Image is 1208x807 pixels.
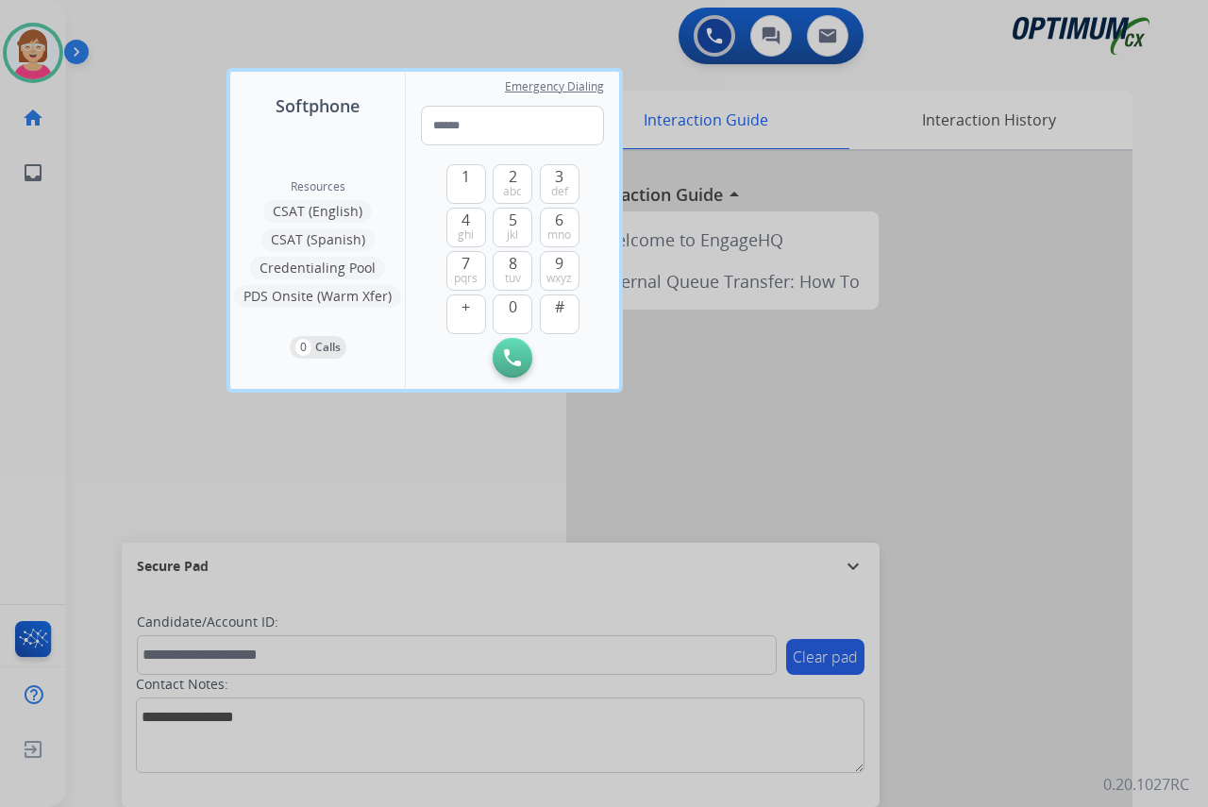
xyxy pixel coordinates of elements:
button: Credentialing Pool [250,257,385,279]
button: 0Calls [290,336,346,359]
button: CSAT (English) [263,200,372,223]
button: 8tuv [493,251,532,291]
span: Emergency Dialing [505,79,604,94]
span: 5 [509,209,517,231]
button: CSAT (Spanish) [261,228,375,251]
span: jkl [507,227,518,243]
p: 0 [295,339,311,356]
span: 0 [509,295,517,318]
span: 1 [461,165,470,188]
span: 2 [509,165,517,188]
button: 7pqrs [446,251,486,291]
span: Softphone [276,92,360,119]
span: def [551,184,568,199]
span: ghi [458,227,474,243]
p: Calls [315,339,341,356]
button: + [446,294,486,334]
span: tuv [505,271,521,286]
span: 8 [509,252,517,275]
button: 2abc [493,164,532,204]
span: abc [503,184,522,199]
span: mno [547,227,571,243]
button: 4ghi [446,208,486,247]
button: 9wxyz [540,251,579,291]
span: 4 [461,209,470,231]
span: + [461,295,470,318]
button: 0 [493,294,532,334]
span: # [555,295,564,318]
button: 6mno [540,208,579,247]
span: pqrs [454,271,478,286]
span: 3 [555,165,563,188]
button: 3def [540,164,579,204]
button: 5jkl [493,208,532,247]
span: Resources [291,179,345,194]
p: 0.20.1027RC [1103,773,1189,796]
span: wxyz [546,271,572,286]
button: 1 [446,164,486,204]
span: 9 [555,252,563,275]
img: call-button [504,349,521,366]
button: PDS Onsite (Warm Xfer) [234,285,401,308]
button: # [540,294,579,334]
span: 7 [461,252,470,275]
span: 6 [555,209,563,231]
